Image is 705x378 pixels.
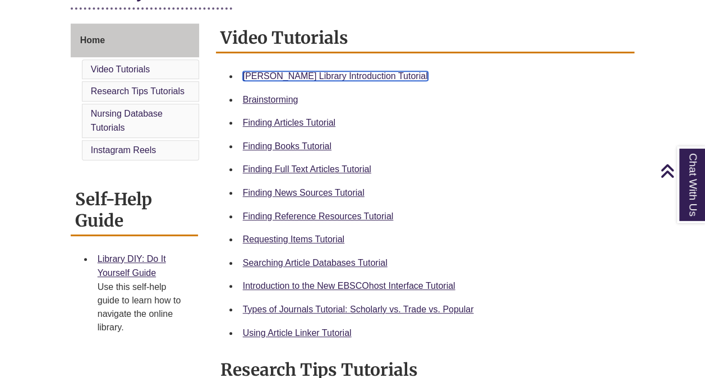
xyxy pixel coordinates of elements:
[243,305,474,314] a: Types of Journals Tutorial: Scholarly vs. Trade vs. Popular
[243,188,365,197] a: Finding News Sources Tutorial
[91,86,185,96] a: Research Tips Tutorials
[243,71,428,81] a: [PERSON_NAME] Library Introduction Tutorial
[216,24,635,53] h2: Video Tutorials
[243,328,352,338] a: Using Article Linker Tutorial
[243,141,331,151] a: Finding Books Tutorial
[243,211,394,221] a: Finding Reference Resources Tutorial
[71,185,198,236] h2: Self-Help Guide
[98,280,189,334] div: Use this self-help guide to learn how to navigate the online library.
[98,254,166,278] a: Library DIY: Do It Yourself Guide
[71,24,199,57] a: Home
[243,118,335,127] a: Finding Articles Tutorial
[243,164,371,174] a: Finding Full Text Articles Tutorial
[660,163,702,178] a: Back to Top
[243,281,455,291] a: Introduction to the New EBSCOhost Interface Tutorial
[91,109,163,133] a: Nursing Database Tutorials
[91,145,156,155] a: Instagram Reels
[243,95,298,104] a: Brainstorming
[243,234,344,244] a: Requesting Items Tutorial
[243,258,388,268] a: Searching Article Databases Tutorial
[80,35,105,45] span: Home
[91,64,150,74] a: Video Tutorials
[71,24,199,163] div: Guide Page Menu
